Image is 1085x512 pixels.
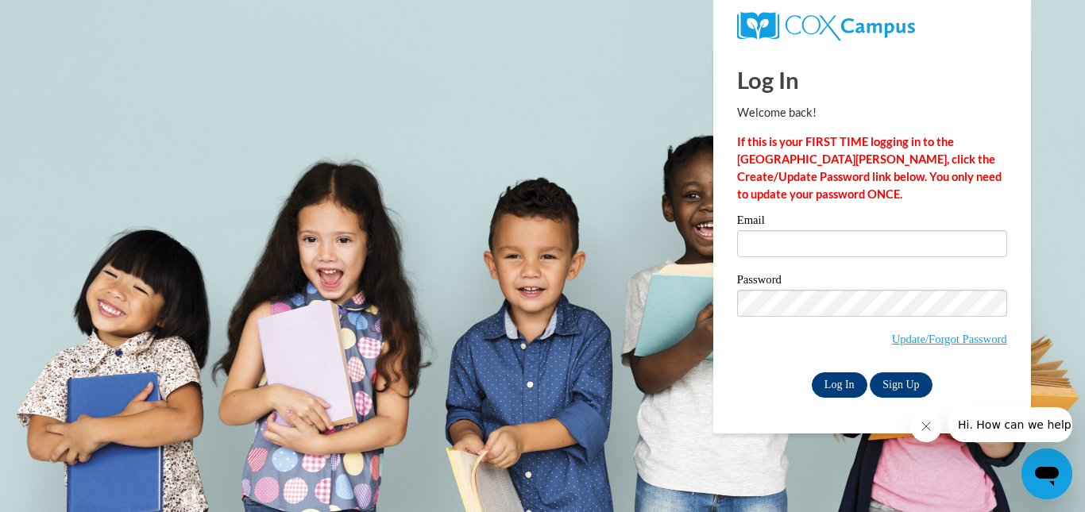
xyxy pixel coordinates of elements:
a: Update/Forgot Password [892,333,1007,345]
input: Log In [812,372,867,398]
iframe: Message from company [948,407,1072,442]
a: COX Campus [737,12,1007,40]
label: Email [737,214,1007,230]
strong: If this is your FIRST TIME logging in to the [GEOGRAPHIC_DATA][PERSON_NAME], click the Create/Upd... [737,135,1002,201]
iframe: Close message [910,410,942,442]
span: Hi. How can we help? [10,11,129,24]
label: Password [737,274,1007,290]
h1: Log In [737,64,1007,96]
iframe: Button to launch messaging window [1021,448,1072,499]
p: Welcome back! [737,104,1007,121]
img: COX Campus [737,12,915,40]
a: Sign Up [870,372,932,398]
